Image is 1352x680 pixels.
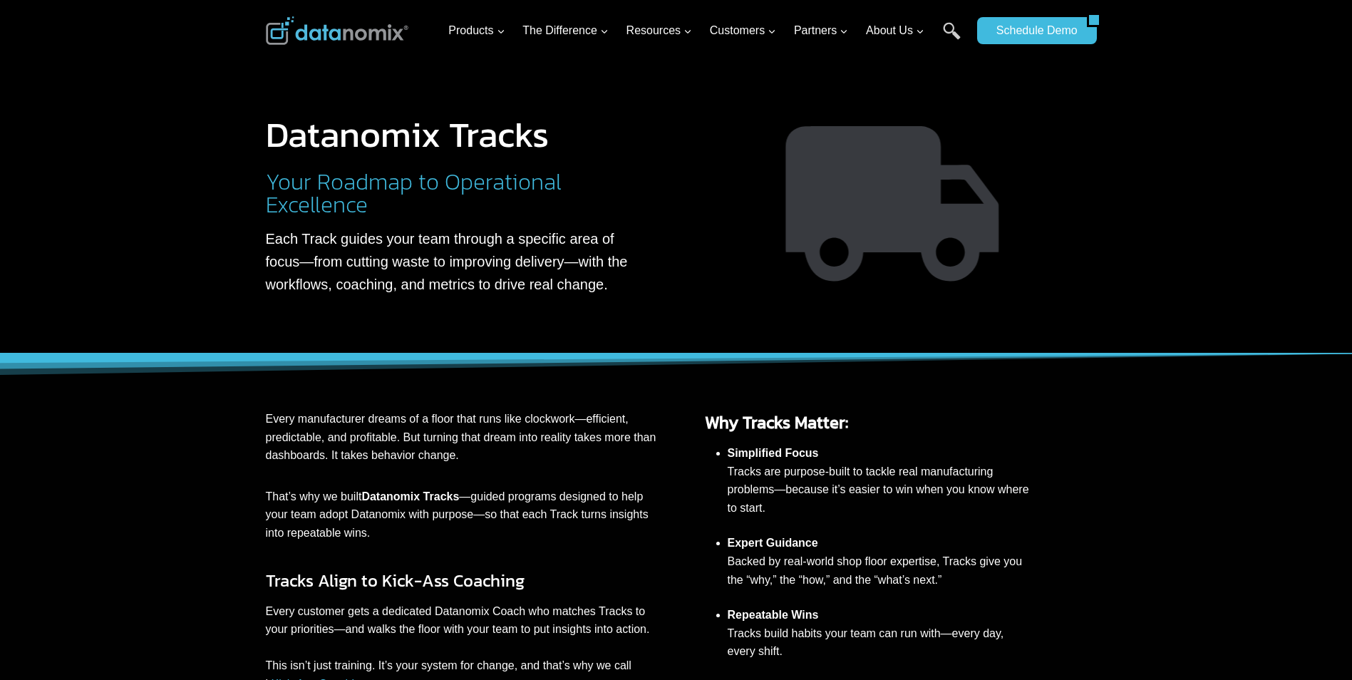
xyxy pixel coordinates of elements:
strong: Datanomix Tracks [361,490,459,503]
li: Tracks build habits your team can run with—every day, every shift. [728,606,1029,678]
p: That’s why we built —guided programs designed to help your team adopt Datanomix with purpose—so t... [266,488,665,542]
nav: Primary Navigation [443,8,970,54]
a: Schedule Demo [977,17,1087,44]
span: Products [448,21,505,40]
p: Every manufacturer dreams of a floor that runs like clockwork—efficient, predictable, and profita... [266,410,665,465]
div: 5 of 7 [413,96,705,304]
span: Resources [626,21,692,40]
li: Tracks are purpose-built to tackle real manufacturing problems—because it’s easier to win when yo... [728,444,1029,534]
img: Datanomix [266,16,408,45]
strong: Simplified Focus [728,447,819,459]
li: Backed by real-world shop floor expertise, Tracks give you the “why,” the “how,” and the “what’s ... [728,534,1029,606]
h3: Why Tracks Matter: [705,410,1087,436]
a: Search [943,22,961,54]
h3: Tracks Align to Kick-Ass Coaching [266,568,665,594]
h2: Your Roadmap to Operational Excellence [266,170,644,216]
p: Each Track guides your team through a specific area of focus—from cutting waste to improving deli... [266,227,644,296]
strong: Repeatable Wins [728,609,819,621]
div: 6 of 7 [741,96,1033,304]
span: Customers [710,21,776,40]
span: Partners [794,21,848,40]
span: About Us [866,21,924,40]
span: The Difference [522,21,609,40]
h1: Datanomix Tracks [266,117,644,153]
strong: Expert Guidance [728,537,818,549]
